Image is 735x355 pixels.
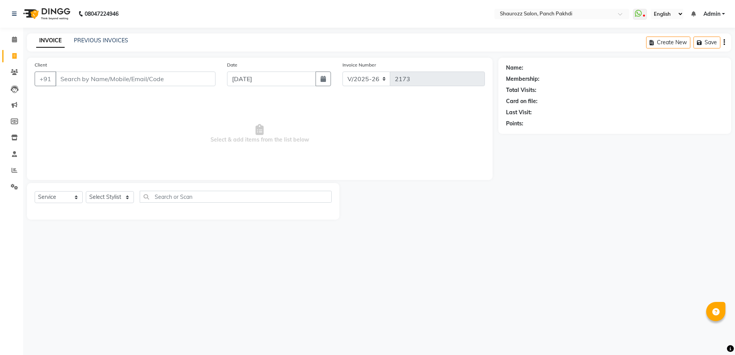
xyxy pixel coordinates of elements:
a: PREVIOUS INVOICES [74,37,128,44]
div: Points: [506,120,523,128]
button: Create New [646,37,690,48]
div: Name: [506,64,523,72]
iframe: chat widget [703,324,727,347]
button: Save [693,37,720,48]
div: Last Visit: [506,108,532,117]
label: Client [35,62,47,68]
div: Membership: [506,75,540,83]
input: Search or Scan [140,191,332,203]
input: Search by Name/Mobile/Email/Code [55,72,215,86]
div: Total Visits: [506,86,536,94]
img: logo [20,3,72,25]
button: +91 [35,72,56,86]
div: Card on file: [506,97,538,105]
label: Date [227,62,237,68]
label: Invoice Number [342,62,376,68]
span: Admin [703,10,720,18]
b: 08047224946 [85,3,119,25]
span: Select & add items from the list below [35,95,485,172]
a: INVOICE [36,34,65,48]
